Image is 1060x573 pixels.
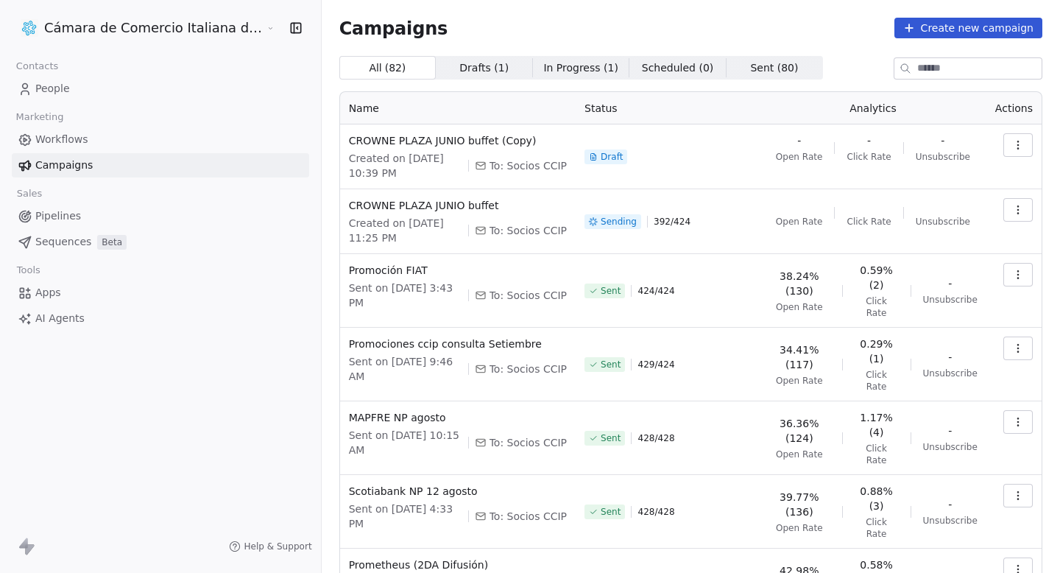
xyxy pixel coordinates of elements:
[894,18,1042,38] button: Create new campaign
[44,18,263,38] span: Cámara de Comercio Italiana del [GEOGRAPHIC_DATA]
[340,92,576,124] th: Name
[349,410,567,425] span: MAPFRE NP agosto
[797,133,801,148] span: -
[349,337,567,351] span: Promociones ccip consulta Setiembre
[854,443,898,466] span: Click Rate
[244,541,311,552] span: Help & Support
[349,281,462,310] span: Sent on [DATE] 3:43 PM
[916,216,970,228] span: Unsubscribe
[35,311,85,326] span: AI Agents
[12,127,309,152] a: Workflows
[601,151,623,163] span: Draft
[12,230,309,254] a: SequencesBeta
[776,216,823,228] span: Open Rate
[637,285,674,297] span: 424 / 424
[490,509,567,524] span: To: Socios CCIP
[948,276,952,291] span: -
[601,359,621,370] span: Sent
[490,435,567,450] span: To: Socios CCIP
[847,151,891,163] span: Click Rate
[854,295,898,319] span: Click Rate
[21,19,38,37] img: WhatsApp%20Image%202021-08-27%20at%2009.37.39.png
[854,516,898,540] span: Click Rate
[776,151,823,163] span: Open Rate
[601,506,621,518] span: Sent
[776,522,823,534] span: Open Rate
[349,198,567,213] span: CROWNE PLAZA JUNIO buffet
[768,342,830,372] span: 34.41% (117)
[854,369,898,393] span: Click Rate
[35,234,91,250] span: Sequences
[12,77,309,101] a: People
[12,281,309,305] a: Apps
[490,288,567,303] span: To: Socios CCIP
[349,151,462,180] span: Created on [DATE] 10:39 PM
[490,158,567,173] span: To: Socios CCIP
[768,490,830,519] span: 39.77% (136)
[35,81,70,96] span: People
[349,263,567,278] span: Promoción FIAT
[12,204,309,228] a: Pipelines
[986,92,1042,124] th: Actions
[349,216,462,245] span: Created on [DATE] 11:25 PM
[776,375,823,387] span: Open Rate
[339,18,448,38] span: Campaigns
[637,506,674,518] span: 428 / 428
[948,423,952,438] span: -
[768,269,830,298] span: 38.24% (130)
[349,484,567,499] span: Scotiabank NP 12 agosto
[847,216,891,228] span: Click Rate
[12,153,309,177] a: Campaigns
[776,449,823,460] span: Open Rate
[923,441,978,453] span: Unsubscribe
[35,208,81,224] span: Pipelines
[916,151,970,163] span: Unsubscribe
[349,428,462,457] span: Sent on [DATE] 10:15 AM
[490,223,567,238] span: To: Socios CCIP
[490,362,567,376] span: To: Socios CCIP
[349,502,462,531] span: Sent on [DATE] 4:33 PM
[543,60,618,76] span: In Progress ( 1 )
[10,183,49,205] span: Sales
[349,354,462,384] span: Sent on [DATE] 9:46 AM
[601,216,637,228] span: Sending
[854,484,898,513] span: 0.88% (3)
[854,263,898,292] span: 0.59% (2)
[10,259,46,281] span: Tools
[349,558,567,572] span: Prometheus (2DA Difusión)
[654,216,690,228] span: 392 / 424
[601,432,621,444] span: Sent
[854,410,898,440] span: 1.17% (4)
[459,60,509,76] span: Drafts ( 1 )
[854,337,898,366] span: 0.29% (1)
[768,416,830,446] span: 36.36% (124)
[229,541,311,552] a: Help & Support
[637,359,674,370] span: 429 / 424
[601,285,621,297] span: Sent
[35,132,88,147] span: Workflows
[12,306,309,331] a: AI Agents
[948,350,952,365] span: -
[867,133,871,148] span: -
[576,92,760,124] th: Status
[637,432,674,444] span: 428 / 428
[923,368,978,379] span: Unsubscribe
[349,133,567,148] span: CROWNE PLAZA JUNIO buffet (Copy)
[760,92,986,124] th: Analytics
[35,158,93,173] span: Campaigns
[750,60,798,76] span: Sent ( 80 )
[35,285,61,300] span: Apps
[18,15,255,41] button: Cámara de Comercio Italiana del [GEOGRAPHIC_DATA]
[10,55,65,77] span: Contacts
[10,106,70,128] span: Marketing
[923,294,978,306] span: Unsubscribe
[642,60,714,76] span: Scheduled ( 0 )
[948,497,952,512] span: -
[776,301,823,313] span: Open Rate
[923,515,978,527] span: Unsubscribe
[97,235,127,250] span: Beta
[941,133,944,148] span: -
